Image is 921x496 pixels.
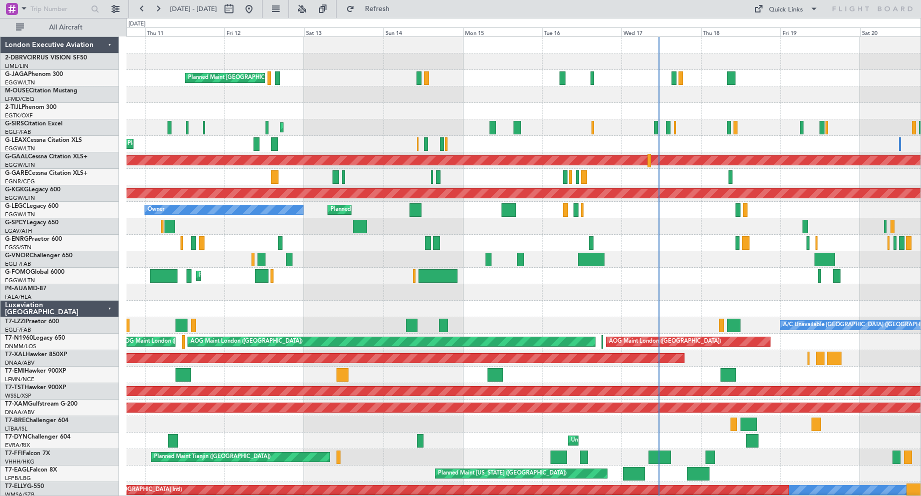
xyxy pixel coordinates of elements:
[128,20,145,28] div: [DATE]
[5,434,70,440] a: T7-DYNChallenger 604
[5,401,28,407] span: T7-XAM
[330,202,488,217] div: Planned Maint [GEOGRAPHIC_DATA] ([GEOGRAPHIC_DATA])
[5,236,28,242] span: G-ENRG
[5,170,28,176] span: G-GARE
[5,71,28,77] span: G-JAGA
[769,5,803,15] div: Quick Links
[5,227,32,235] a: LGAV/ATH
[5,359,34,367] a: DNAA/ABV
[5,326,31,334] a: EGLF/FAB
[5,253,72,259] a: G-VNORChallenger 650
[5,137,82,143] a: G-LEAXCessna Citation XLS
[5,451,22,457] span: T7-FFI
[188,70,345,85] div: Planned Maint [GEOGRAPHIC_DATA] ([GEOGRAPHIC_DATA])
[5,220,58,226] a: G-SPCYLegacy 650
[5,88,29,94] span: M-OUSE
[5,104,21,110] span: 2-TIJL
[5,368,24,374] span: T7-EMI
[5,442,30,449] a: EVRA/RIX
[5,293,31,301] a: FALA/HLA
[5,352,67,358] a: T7-XALHawker 850XP
[5,409,34,416] a: DNAA/ABV
[11,19,108,35] button: All Aircraft
[30,1,88,16] input: Trip Number
[199,268,356,283] div: Planned Maint [GEOGRAPHIC_DATA] ([GEOGRAPHIC_DATA])
[5,170,87,176] a: G-GARECessna Citation XLS+
[356,5,398,12] span: Refresh
[463,27,542,36] div: Mon 15
[749,1,823,17] button: Quick Links
[5,467,29,473] span: T7-EAGL
[5,220,26,226] span: G-SPCY
[5,178,35,185] a: EGNR/CEG
[5,95,34,103] a: LFMD/CEQ
[5,187,60,193] a: G-KGKGLegacy 600
[5,385,24,391] span: T7-TST
[5,484,27,490] span: T7-ELLY
[5,194,35,202] a: EGGW/LTN
[5,269,64,275] a: G-FOMOGlobal 6000
[5,451,50,457] a: T7-FFIFalcon 7X
[5,187,28,193] span: G-KGKG
[621,27,701,36] div: Wed 17
[170,4,217,13] span: [DATE] - [DATE]
[5,88,77,94] a: M-OUSECitation Mustang
[5,269,30,275] span: G-FOMO
[304,27,383,36] div: Sat 13
[5,434,27,440] span: T7-DYN
[5,425,27,433] a: LTBA/ISL
[127,136,285,151] div: Planned Maint [GEOGRAPHIC_DATA] ([GEOGRAPHIC_DATA])
[5,335,33,341] span: T7-N1960
[438,466,566,481] div: Planned Maint [US_STATE] ([GEOGRAPHIC_DATA])
[5,401,77,407] a: T7-XAMGulfstream G-200
[571,433,699,448] div: Unplanned Maint [GEOGRAPHIC_DATA] (Riga Intl)
[5,244,31,251] a: EGSS/STN
[5,286,27,292] span: P4-AUA
[5,154,87,160] a: G-GAALCessna Citation XLS+
[5,71,63,77] a: G-JAGAPhenom 300
[5,368,66,374] a: T7-EMIHawker 900XP
[154,450,270,465] div: Planned Maint Tianjin ([GEOGRAPHIC_DATA])
[5,376,34,383] a: LFMN/NCE
[5,286,46,292] a: P4-AUAMD-87
[5,203,26,209] span: G-LEGC
[283,120,440,135] div: Planned Maint [GEOGRAPHIC_DATA] ([GEOGRAPHIC_DATA])
[5,352,25,358] span: T7-XAL
[5,458,34,466] a: VHHH/HKG
[701,27,780,36] div: Thu 18
[5,484,44,490] a: T7-ELLYG-550
[5,121,62,127] a: G-SIRSCitation Excel
[780,27,860,36] div: Fri 19
[5,277,35,284] a: EGGW/LTN
[145,27,224,36] div: Thu 11
[5,467,57,473] a: T7-EAGLFalcon 8X
[224,27,304,36] div: Fri 12
[26,24,105,31] span: All Aircraft
[5,203,58,209] a: G-LEGCLegacy 600
[5,121,24,127] span: G-SIRS
[5,343,36,350] a: DNMM/LOS
[5,385,66,391] a: T7-TSTHawker 900XP
[609,334,721,349] div: AOG Maint London ([GEOGRAPHIC_DATA])
[5,335,65,341] a: T7-N1960Legacy 650
[341,1,401,17] button: Refresh
[5,392,31,400] a: WSSL/XSP
[5,236,62,242] a: G-ENRGPraetor 600
[5,154,28,160] span: G-GAAL
[5,260,31,268] a: EGLF/FAB
[5,161,35,169] a: EGGW/LTN
[5,145,35,152] a: EGGW/LTN
[5,104,56,110] a: 2-TIJLPhenom 300
[5,475,31,482] a: LFPB/LBG
[5,55,87,61] a: 2-DBRVCIRRUS VISION SF50
[5,55,27,61] span: 2-DBRV
[5,128,31,136] a: EGLF/FAB
[5,137,26,143] span: G-LEAX
[5,418,25,424] span: T7-BRE
[5,418,68,424] a: T7-BREChallenger 604
[5,211,35,218] a: EGGW/LTN
[147,202,164,217] div: Owner
[5,319,25,325] span: T7-LZZI
[5,319,59,325] a: T7-LZZIPraetor 600
[5,253,29,259] span: G-VNOR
